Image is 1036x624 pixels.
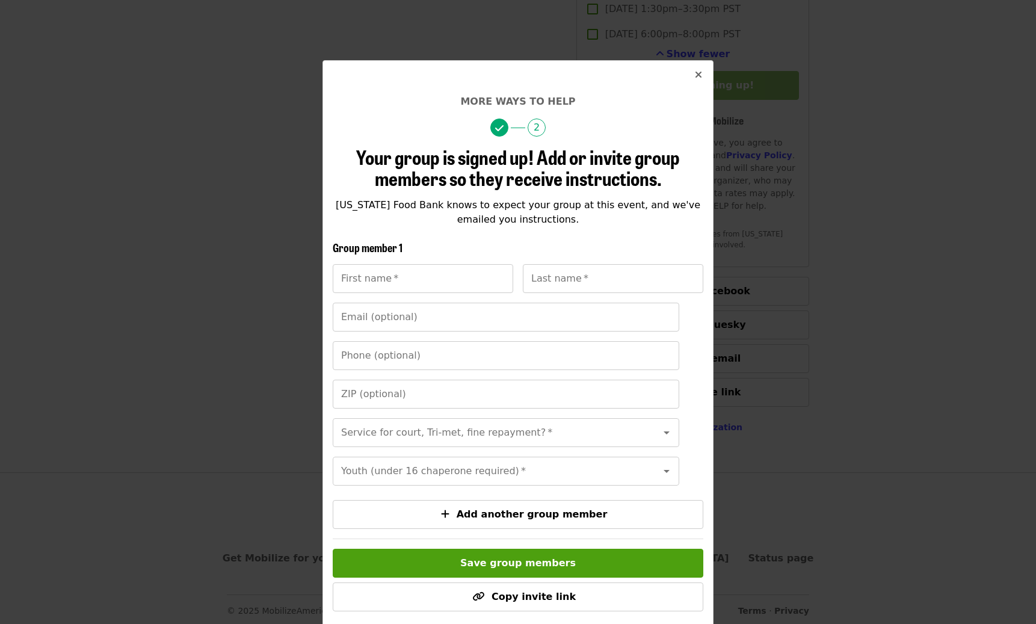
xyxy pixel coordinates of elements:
[333,264,513,293] input: First name
[333,500,703,529] button: Add another group member
[460,557,576,569] span: Save group members
[333,380,679,409] input: ZIP (optional)
[492,591,576,602] span: Copy invite link
[528,119,546,137] span: 2
[658,424,675,441] button: Open
[333,303,679,332] input: Email (optional)
[695,69,702,81] i: times icon
[658,463,675,480] button: Open
[460,96,575,107] span: More ways to help
[441,508,449,520] i: plus icon
[472,591,484,602] i: link icon
[356,143,680,192] span: Your group is signed up! Add or invite group members so they receive instructions.
[336,199,700,225] span: [US_STATE] Food Bank knows to expect your group at this event, and we've emailed you instructions.
[495,123,504,134] i: check icon
[684,61,713,90] button: Close
[333,341,679,370] input: Phone (optional)
[457,508,608,520] span: Add another group member
[523,264,703,293] input: Last name
[333,239,402,255] span: Group member 1
[333,549,703,578] button: Save group members
[333,582,703,611] button: Copy invite link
